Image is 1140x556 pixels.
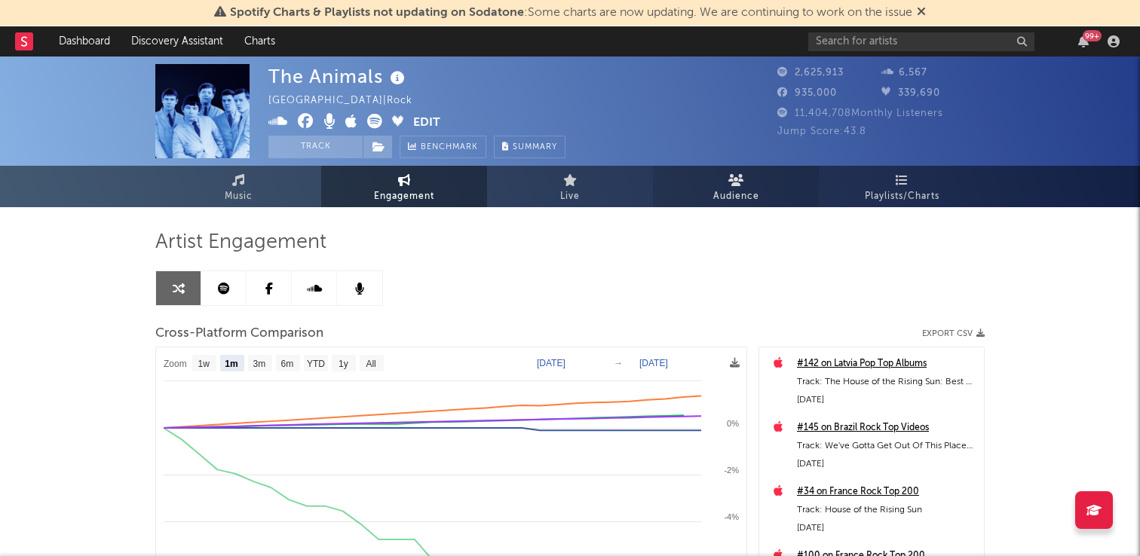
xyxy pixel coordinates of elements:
div: Track: We've Gotta Get Out Of This Place (Live On The [PERSON_NAME] Show, [DATE]) [797,437,976,455]
text: 3m [253,359,266,369]
text: YTD [307,359,325,369]
a: Dashboard [48,26,121,57]
button: 99+ [1078,35,1089,47]
div: [DATE] [797,455,976,473]
span: Jump Score: 43.8 [777,127,866,136]
text: → [614,358,623,368]
span: : Some charts are now updating. We are continuing to work on the issue [230,7,912,19]
a: Music [155,166,321,207]
a: Benchmark [400,136,486,158]
text: -2% [724,466,739,475]
a: #142 on Latvia Pop Top Albums [797,355,976,373]
text: All [366,359,375,369]
span: 2,625,913 [777,68,844,78]
a: Playlists/Charts [819,166,985,207]
div: 99 + [1083,30,1102,41]
div: Track: House of the Rising Sun [797,501,976,519]
a: #145 on Brazil Rock Top Videos [797,419,976,437]
span: Artist Engagement [155,234,326,252]
span: Engagement [374,188,434,206]
button: Export CSV [922,329,985,338]
span: Dismiss [917,7,926,19]
a: Audience [653,166,819,207]
span: 6,567 [881,68,927,78]
text: 1w [198,359,210,369]
a: Charts [234,26,286,57]
div: [GEOGRAPHIC_DATA] | Rock [268,92,430,110]
button: Track [268,136,363,158]
text: 1m [225,359,237,369]
button: Edit [413,114,440,133]
span: 339,690 [881,88,940,98]
text: 1y [339,359,348,369]
div: Track: The House of the Rising Sun: Best of the Animals [797,373,976,391]
span: Summary [513,143,557,151]
text: 6m [281,359,294,369]
a: #34 on France Rock Top 200 [797,483,976,501]
span: 11,404,708 Monthly Listeners [777,108,943,118]
button: Summary [494,136,565,158]
div: [DATE] [797,519,976,537]
a: Discovery Assistant [121,26,234,57]
span: Cross-Platform Comparison [155,325,323,343]
a: Live [487,166,653,207]
text: 0% [727,419,739,428]
span: Playlists/Charts [865,188,939,206]
text: [DATE] [639,358,668,368]
text: [DATE] [537,358,565,368]
div: [DATE] [797,391,976,409]
div: The Animals [268,64,409,89]
input: Search for artists [808,32,1034,51]
span: Live [560,188,580,206]
span: Music [225,188,253,206]
a: Engagement [321,166,487,207]
text: Zoom [164,359,187,369]
span: Benchmark [421,139,478,157]
text: -4% [724,512,739,521]
span: Audience [713,188,759,206]
span: 935,000 [777,88,837,98]
span: Spotify Charts & Playlists not updating on Sodatone [230,7,524,19]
